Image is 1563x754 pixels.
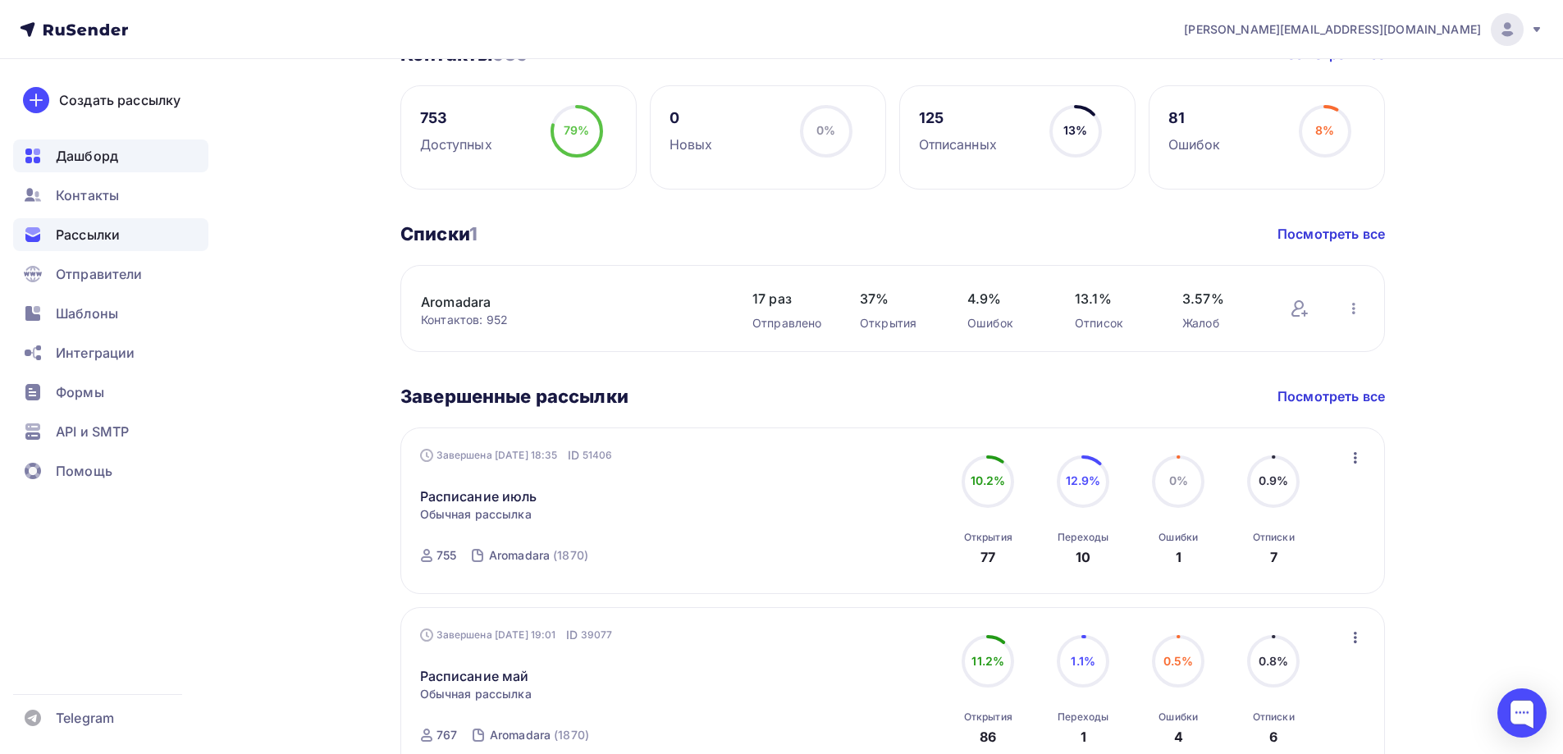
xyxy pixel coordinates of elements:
div: 10 [1076,547,1090,567]
span: Обычная рассылка [420,686,532,702]
div: 77 [980,547,995,567]
div: Доступных [420,135,492,154]
span: 17 раз [752,289,827,308]
span: Формы [56,382,104,402]
div: Переходы [1058,711,1108,724]
div: Отправлено [752,315,827,331]
span: Помощь [56,461,112,481]
div: Отписки [1253,531,1295,544]
span: Рассылки [56,225,120,244]
div: Ошибок [967,315,1042,331]
span: API и SMTP [56,422,129,441]
span: 0.8% [1259,654,1289,668]
div: Открытия [964,531,1012,544]
a: Расписание май [420,666,529,686]
span: 13.1% [1075,289,1149,308]
a: Шаблоны [13,297,208,330]
span: 0.9% [1259,473,1289,487]
a: Рассылки [13,218,208,251]
span: ID [568,447,579,464]
span: Отправители [56,264,143,284]
span: 1 [469,223,478,244]
div: 81 [1168,108,1221,128]
div: Aromadara [490,727,551,743]
div: 125 [919,108,997,128]
span: Контакты [56,185,119,205]
div: Жалоб [1182,315,1257,331]
span: Интеграции [56,343,135,363]
div: Ошибки [1159,711,1198,724]
div: 1 [1081,727,1086,747]
span: 10.2% [971,473,1006,487]
div: Отписок [1075,315,1149,331]
div: 753 [420,108,492,128]
a: Формы [13,376,208,409]
div: 1 [1176,547,1181,567]
span: [PERSON_NAME][EMAIL_ADDRESS][DOMAIN_NAME] [1184,21,1481,38]
a: Aromadara (1870) [488,722,591,748]
div: 767 [436,727,457,743]
span: 4.9% [967,289,1042,308]
span: 1.1% [1071,654,1095,668]
div: Открытия [860,315,935,331]
div: Завершена [DATE] 19:01 [420,627,613,643]
div: 755 [436,547,456,564]
span: 79% [564,123,589,137]
a: [PERSON_NAME][EMAIL_ADDRESS][DOMAIN_NAME] [1184,13,1543,46]
div: (1870) [553,547,588,564]
span: 39077 [581,627,613,643]
span: 8% [1315,123,1334,137]
a: Посмотреть все [1277,386,1385,406]
span: 3.57% [1182,289,1257,308]
div: Ошибки [1159,531,1198,544]
span: 11.2% [971,654,1004,668]
div: Отписанных [919,135,997,154]
span: Telegram [56,708,114,728]
span: Обычная рассылка [420,506,532,523]
div: (1870) [554,727,589,743]
a: Aromadara [421,292,700,312]
div: 86 [980,727,996,747]
span: 12.9% [1066,473,1101,487]
div: Завершена [DATE] 18:35 [420,447,613,464]
a: Расписание июль [420,487,537,506]
span: 0% [816,123,835,137]
div: 4 [1174,727,1183,747]
a: Дашборд [13,139,208,172]
div: 7 [1270,547,1277,567]
span: 37% [860,289,935,308]
a: Контакты [13,179,208,212]
div: Aromadara [489,547,550,564]
span: 0.5% [1163,654,1194,668]
div: 6 [1269,727,1277,747]
div: Ошибок [1168,135,1221,154]
a: Посмотреть все [1277,224,1385,244]
div: Отписки [1253,711,1295,724]
span: ID [566,627,578,643]
span: Шаблоны [56,304,118,323]
h3: Завершенные рассылки [400,385,628,408]
div: Контактов: 952 [421,312,720,328]
div: Создать рассылку [59,90,181,110]
a: Отправители [13,258,208,290]
a: Aromadara (1870) [487,542,590,569]
div: 0 [670,108,713,128]
span: 0% [1169,473,1188,487]
div: Открытия [964,711,1012,724]
span: 13% [1063,123,1087,137]
div: Переходы [1058,531,1108,544]
h3: Списки [400,222,478,245]
span: 51406 [583,447,613,464]
span: Дашборд [56,146,118,166]
div: Новых [670,135,713,154]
